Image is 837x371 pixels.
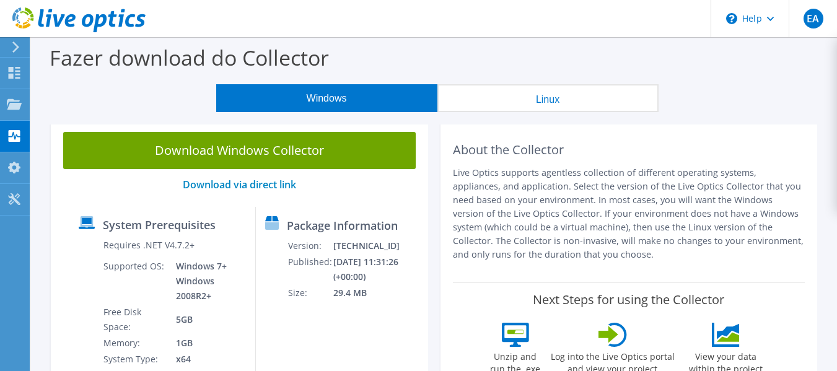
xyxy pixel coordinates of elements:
[333,285,423,301] td: 29.4 MB
[453,142,805,157] h2: About the Collector
[453,166,805,261] p: Live Optics supports agentless collection of different operating systems, appliances, and applica...
[726,13,737,24] svg: \n
[333,238,423,254] td: [TECHNICAL_ID]
[333,254,423,285] td: [DATE] 11:31:26 (+00:00)
[183,178,296,191] a: Download via direct link
[103,304,167,335] td: Free Disk Space:
[167,351,245,367] td: x64
[167,258,245,304] td: Windows 7+ Windows 2008R2+
[103,335,167,351] td: Memory:
[50,43,329,72] label: Fazer download do Collector
[103,258,167,304] td: Supported OS:
[437,84,659,112] button: Linux
[287,238,333,254] td: Version:
[103,219,216,231] label: System Prerequisites
[103,351,167,367] td: System Type:
[167,304,245,335] td: 5GB
[287,254,333,285] td: Published:
[216,84,437,112] button: Windows
[63,132,416,169] a: Download Windows Collector
[167,335,245,351] td: 1GB
[804,9,823,28] span: EA
[287,219,398,232] label: Package Information
[533,292,724,307] label: Next Steps for using the Collector
[103,239,195,251] label: Requires .NET V4.7.2+
[287,285,333,301] td: Size:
